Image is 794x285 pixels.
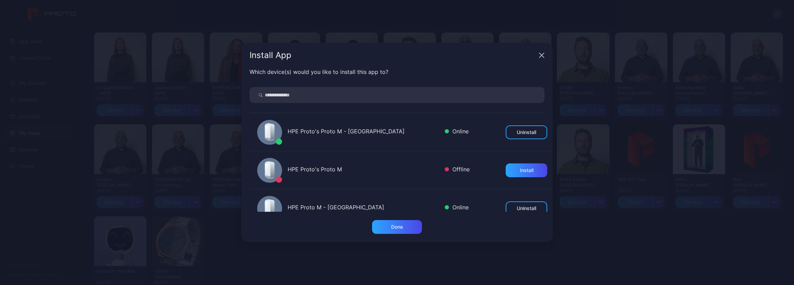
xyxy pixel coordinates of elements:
[520,168,533,173] div: Install
[288,203,439,213] div: HPE Proto M - [GEOGRAPHIC_DATA]
[250,51,536,59] div: Install App
[506,163,547,177] button: Install
[445,165,470,175] div: Offline
[506,201,547,215] button: Uninstall
[288,127,439,137] div: HPE Proto's Proto M - [GEOGRAPHIC_DATA]
[517,130,536,135] div: Uninstall
[517,206,536,211] div: Uninstall
[391,224,403,230] div: Done
[372,220,422,234] button: Done
[288,165,439,175] div: HPE Proto's Proto M
[250,68,544,76] div: Which device(s) would you like to install this app to?
[506,125,547,139] button: Uninstall
[445,203,469,213] div: Online
[445,127,469,137] div: Online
